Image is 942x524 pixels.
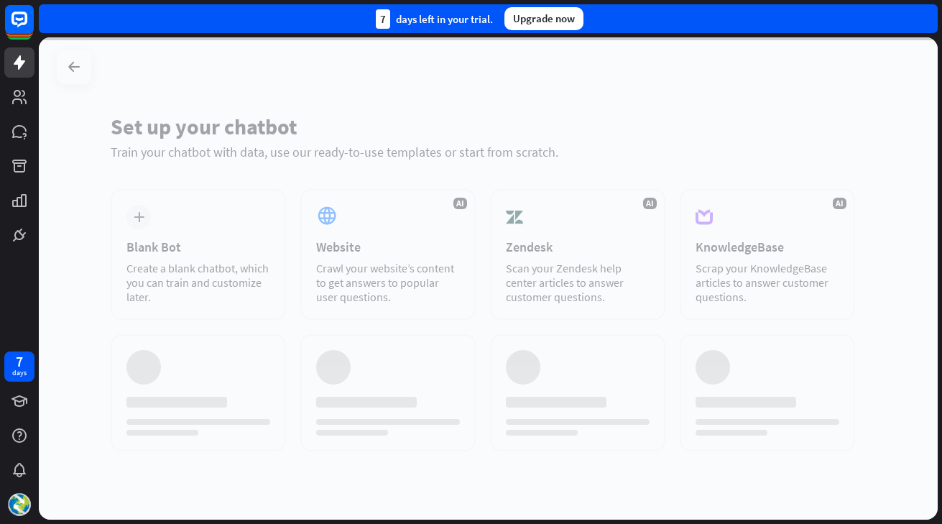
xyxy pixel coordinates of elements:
div: Upgrade now [504,7,583,30]
div: days left in your trial. [376,9,493,29]
div: 7 [376,9,390,29]
div: days [12,368,27,378]
a: 7 days [4,351,34,382]
div: 7 [16,355,23,368]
